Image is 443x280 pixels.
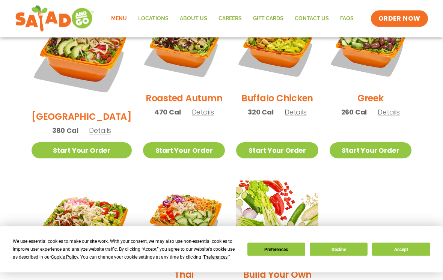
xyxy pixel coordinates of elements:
[32,110,132,123] h2: [GEOGRAPHIC_DATA]
[192,108,214,117] span: Details
[285,108,307,117] span: Details
[32,5,132,105] img: Product photo for BBQ Ranch Salad
[248,107,274,117] span: 320 Cal
[133,10,174,27] a: Locations
[174,10,213,27] a: About Us
[236,5,318,86] img: Product photo for Buffalo Chicken Salad
[143,181,225,263] img: Product photo for Thai Salad
[247,10,289,27] a: GIFT CARDS
[241,92,313,105] h2: Buffalo Chicken
[378,108,400,117] span: Details
[105,10,133,27] a: Menu
[13,238,238,261] div: We use essential cookies to make our site work. With your consent, we may also use non-essential ...
[32,143,132,159] a: Start Your Order
[247,243,305,256] button: Preferences
[146,92,223,105] h2: Roasted Autumn
[89,126,111,135] span: Details
[371,11,428,27] a: ORDER NOW
[357,92,384,105] h2: Greek
[372,243,430,256] button: Accept
[204,254,228,260] span: Preferences
[154,107,181,117] span: 470 Cal
[15,4,94,34] img: new-SAG-logo-768×292
[378,14,420,23] span: ORDER NOW
[51,254,78,260] span: Cookie Policy
[143,5,225,86] img: Product photo for Roasted Autumn Salad
[213,10,247,27] a: Careers
[335,10,359,27] a: FAQs
[236,181,318,263] img: Product photo for Build Your Own
[236,143,318,159] a: Start Your Order
[330,143,411,159] a: Start Your Order
[310,243,368,256] button: Decline
[341,107,367,117] span: 260 Cal
[143,143,225,159] a: Start Your Order
[330,5,411,86] img: Product photo for Greek Salad
[52,126,78,136] span: 380 Cal
[105,10,359,27] nav: Menu
[289,10,335,27] a: Contact Us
